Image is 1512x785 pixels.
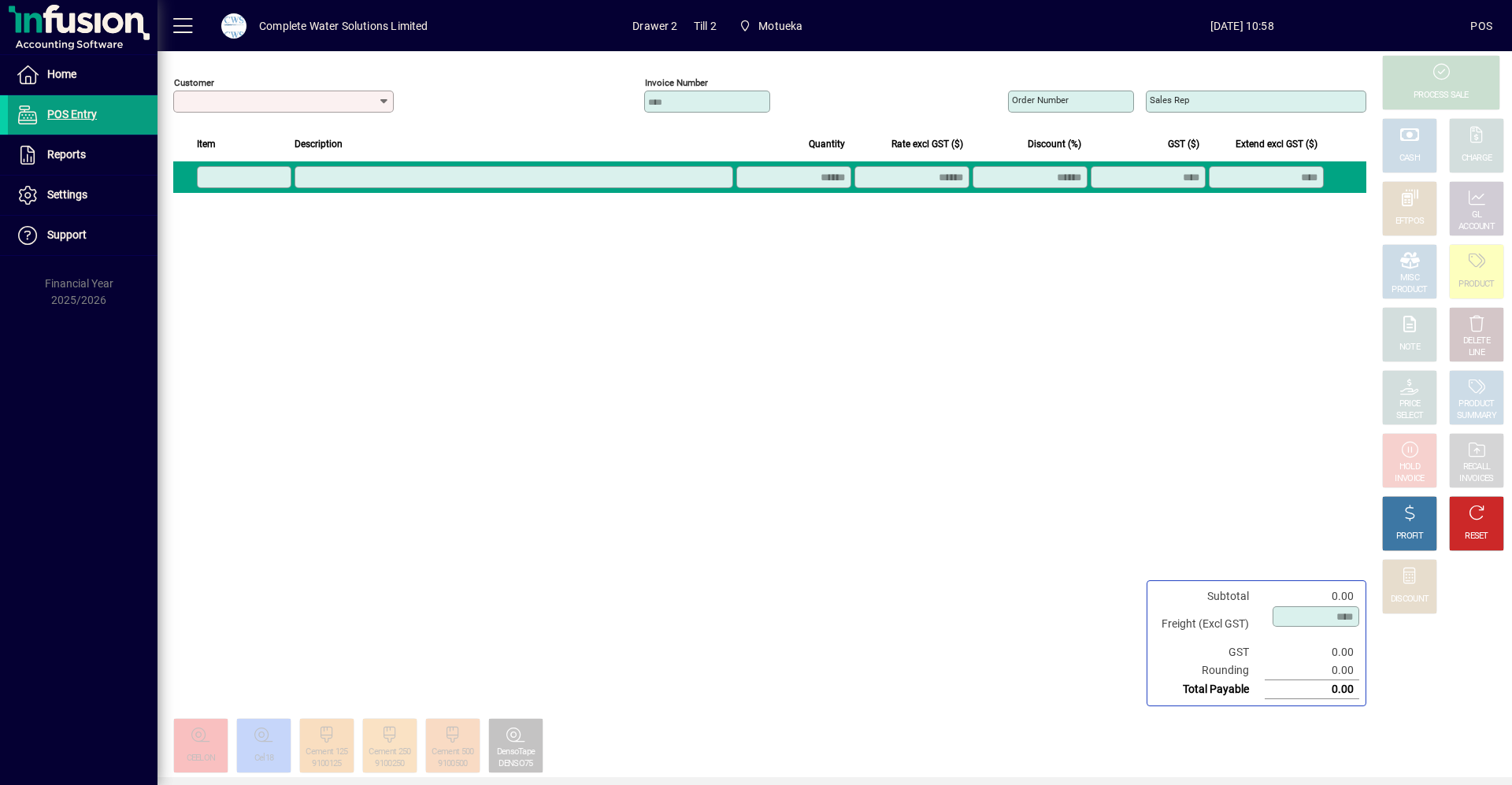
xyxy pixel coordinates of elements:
div: GL [1472,209,1482,221]
td: 0.00 [1265,661,1359,680]
span: Discount (%) [1028,135,1081,153]
div: SELECT [1396,410,1424,422]
td: Freight (Excl GST) [1154,605,1265,643]
div: Cement 250 [369,746,410,758]
div: PRODUCT [1458,279,1494,291]
span: Description [295,135,343,153]
div: 9100125 [312,758,341,770]
span: GST ($) [1168,135,1199,153]
div: RESET [1465,531,1488,542]
span: Quantity [809,135,845,153]
span: Drawer 2 [632,13,677,39]
div: DensoTape [497,746,535,758]
span: Till 2 [694,13,717,39]
span: Home [47,68,76,80]
button: Profile [209,12,259,40]
div: 9100500 [438,758,467,770]
div: 9100250 [375,758,404,770]
div: ACCOUNT [1458,221,1495,233]
div: RECALL [1463,461,1491,473]
mat-label: Order number [1012,94,1069,106]
td: 0.00 [1265,680,1359,699]
div: LINE [1469,347,1484,359]
td: 0.00 [1265,587,1359,605]
div: SUMMARY [1457,410,1496,422]
span: Item [197,135,216,153]
span: Extend excl GST ($) [1236,135,1317,153]
td: Rounding [1154,661,1265,680]
span: Settings [47,188,87,201]
span: [DATE] 10:58 [1014,13,1470,39]
div: CASH [1399,153,1420,165]
div: DELETE [1463,335,1490,347]
div: Complete Water Solutions Limited [259,13,428,39]
td: Subtotal [1154,587,1265,605]
div: POS [1470,13,1492,39]
a: Home [8,55,157,94]
div: Cement 125 [306,746,347,758]
div: INVOICE [1395,473,1424,485]
div: HOLD [1399,461,1420,473]
span: Motueka [732,12,810,40]
div: DENSO75 [498,758,532,770]
td: Total Payable [1154,680,1265,699]
div: CEELON [187,753,216,765]
span: Motueka [758,13,802,39]
span: Support [47,228,87,241]
div: PRICE [1399,398,1421,410]
mat-label: Invoice number [645,77,708,88]
div: INVOICES [1459,473,1493,485]
span: POS Entry [47,108,97,120]
div: PRODUCT [1392,284,1427,296]
div: CHARGE [1462,153,1492,165]
span: Rate excl GST ($) [891,135,963,153]
td: 0.00 [1265,643,1359,661]
div: NOTE [1399,342,1420,354]
a: Support [8,216,157,255]
div: EFTPOS [1395,216,1425,228]
div: PROCESS SALE [1414,90,1469,102]
a: Reports [8,135,157,175]
td: GST [1154,643,1265,661]
mat-label: Customer [174,77,214,88]
div: DISCOUNT [1391,594,1429,605]
div: MISC [1400,272,1419,284]
a: Settings [8,176,157,215]
mat-label: Sales rep [1150,94,1189,106]
div: PRODUCT [1458,398,1494,410]
div: Cel18 [254,753,274,765]
div: PROFIT [1396,531,1423,542]
div: Cement 500 [432,746,473,758]
span: Reports [47,148,86,161]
